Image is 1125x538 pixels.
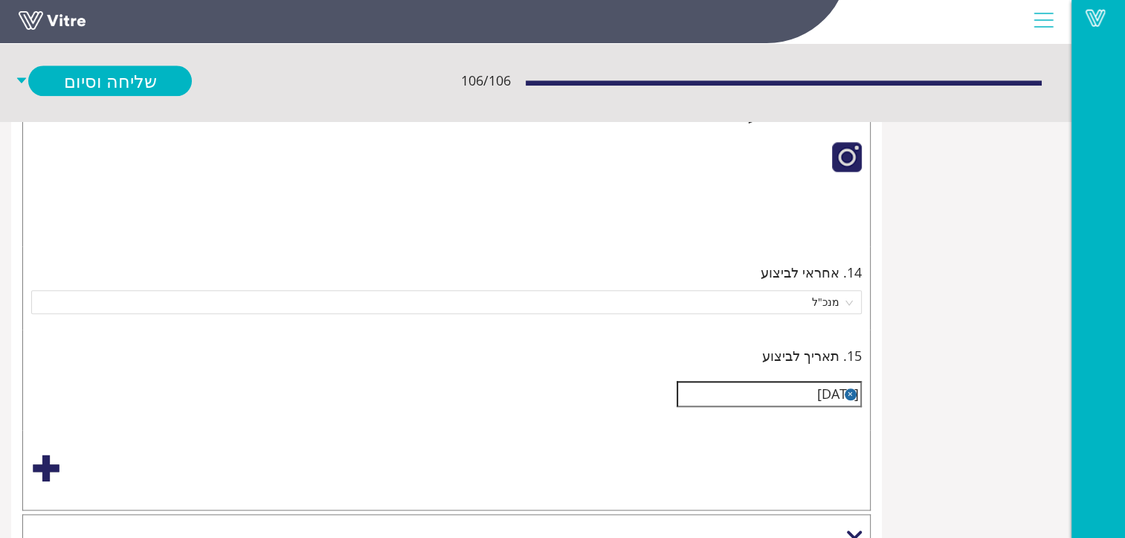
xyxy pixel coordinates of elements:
[761,262,862,283] span: 14. אחראי לביצוע
[40,291,853,313] span: מנכ"ל
[762,345,862,366] span: 15. תאריך לביצוע
[461,71,511,92] span: 106 / 106
[15,66,28,97] span: caret-down
[28,66,192,97] a: שליחה וסיום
